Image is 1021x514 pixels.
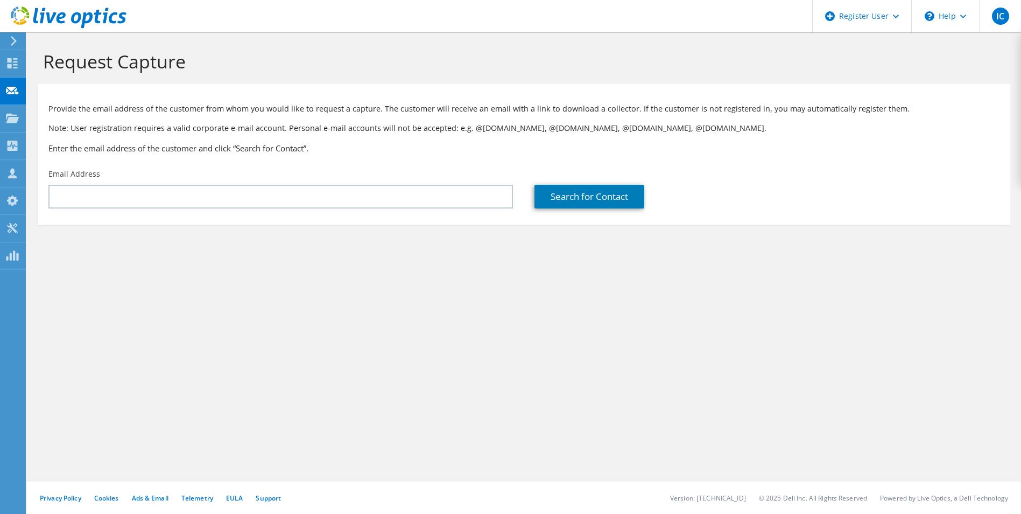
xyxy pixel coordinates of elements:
[759,494,867,503] li: © 2025 Dell Inc. All Rights Reserved
[48,169,100,179] label: Email Address
[48,122,999,134] p: Note: User registration requires a valid corporate e-mail account. Personal e-mail accounts will ...
[226,494,243,503] a: EULA
[94,494,119,503] a: Cookies
[48,103,999,115] p: Provide the email address of the customer from whom you would like to request a capture. The cust...
[256,494,281,503] a: Support
[880,494,1008,503] li: Powered by Live Optics, a Dell Technology
[534,185,644,209] a: Search for Contact
[181,494,213,503] a: Telemetry
[925,11,934,21] svg: \n
[48,142,999,154] h3: Enter the email address of the customer and click “Search for Contact”.
[670,494,746,503] li: Version: [TECHNICAL_ID]
[40,494,81,503] a: Privacy Policy
[992,8,1009,25] span: IC
[43,50,999,73] h1: Request Capture
[132,494,168,503] a: Ads & Email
